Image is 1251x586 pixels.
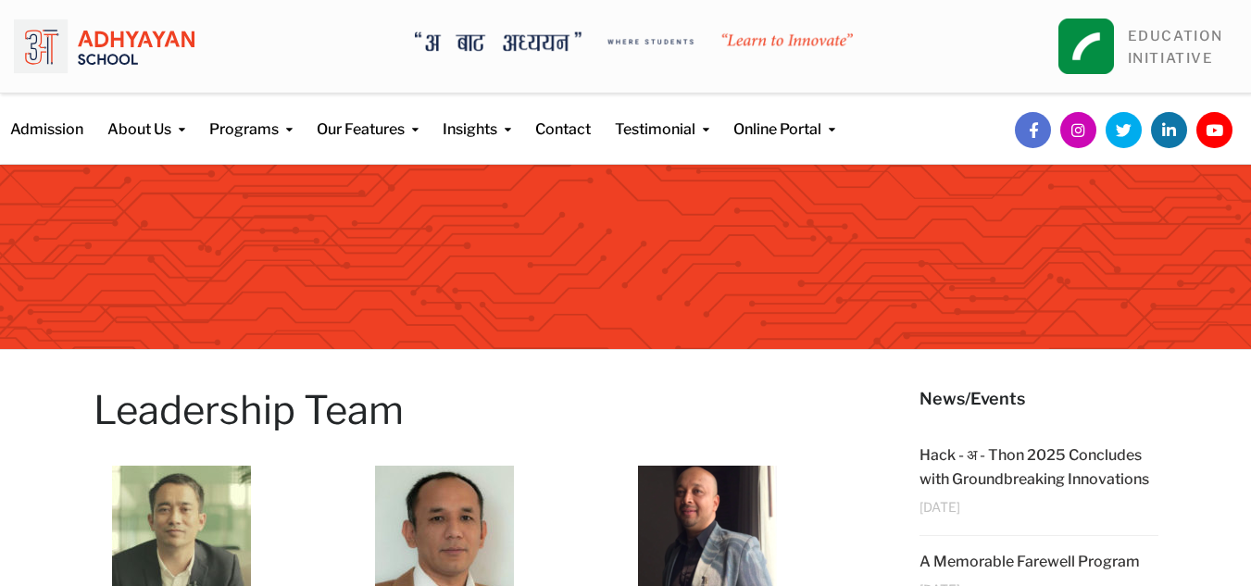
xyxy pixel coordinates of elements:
[317,94,419,141] a: Our Features
[10,94,83,141] a: Admission
[14,14,194,79] img: logo
[919,500,960,514] span: [DATE]
[1128,28,1223,67] a: EDUCATIONINITIATIVE
[415,31,853,52] img: A Bata Adhyayan where students learn to Innovate
[1058,19,1114,74] img: square_leapfrog
[94,387,883,433] h1: Leadership Team
[638,525,777,542] a: Miraj Shrestha
[535,94,591,141] a: Contact
[919,446,1149,488] a: Hack - अ - Thon 2025 Concludes with Groundbreaking Innovations
[375,525,514,542] a: Biswas Shrestha
[107,94,185,141] a: About Us
[112,525,251,542] a: Himal Karmacharya
[919,387,1158,411] h5: News/Events
[615,94,709,141] a: Testimonial
[209,94,293,141] a: Programs
[919,553,1140,570] a: A Memorable Farewell Program
[733,94,835,141] a: Online Portal
[443,94,511,141] a: Insights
